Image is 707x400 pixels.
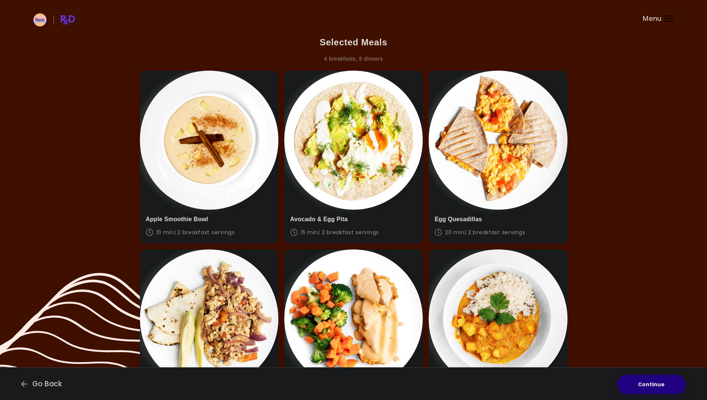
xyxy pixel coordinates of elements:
img: RxDiet [33,13,75,26]
span: Go Back [32,380,62,388]
p: 20 min | 2 breakfast servings [435,227,561,238]
p: 15 min | 2 breakfast servings [290,227,417,238]
div: 4 breakfasts , 8 dinners [324,53,383,65]
button: Go Back [21,380,66,388]
button: Continue [617,375,686,394]
span: Menu [643,15,662,22]
h3: Egg Quesadillas [435,216,561,223]
p: 10 min | 2 breakfast servings [146,227,272,238]
h2: Selected Meals [320,36,387,49]
h3: Apple Smoothie Bowl [146,216,272,223]
h3: Avocado & Egg Pita [290,216,417,223]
